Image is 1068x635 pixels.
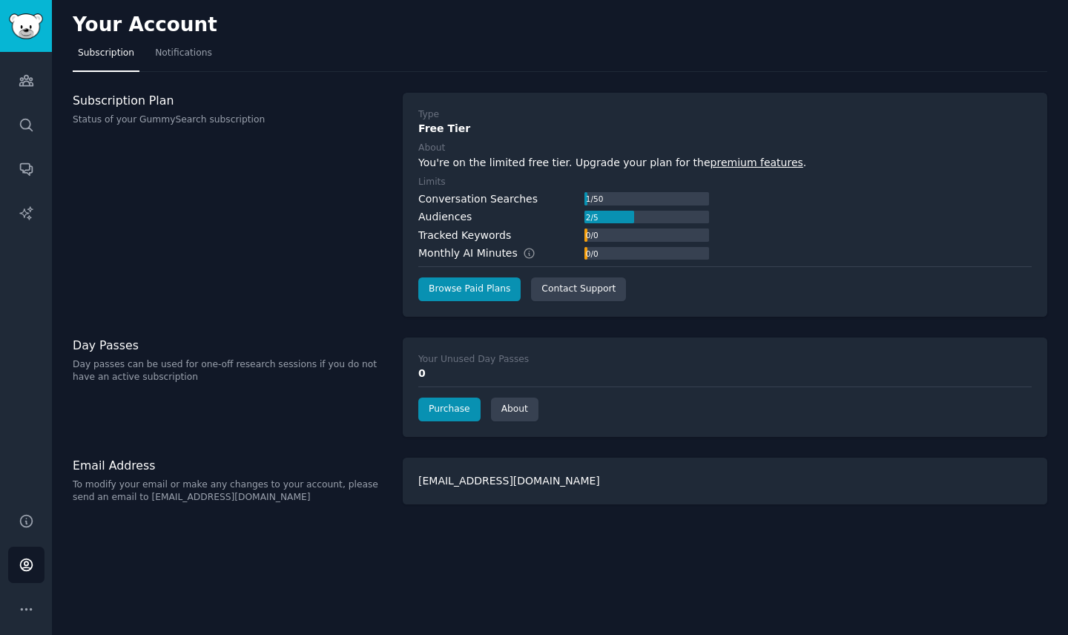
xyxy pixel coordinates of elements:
a: About [491,398,538,421]
div: Type [418,108,439,122]
img: GummySearch logo [9,13,43,39]
a: Notifications [150,42,217,72]
div: [EMAIL_ADDRESS][DOMAIN_NAME] [403,458,1047,504]
div: 0 / 0 [584,247,599,260]
p: Status of your GummySearch subscription [73,113,387,127]
div: Monthly AI Minutes [418,246,551,261]
div: About [418,142,445,155]
div: 2 / 5 [584,211,599,224]
p: Day passes can be used for one-off research sessions if you do not have an active subscription [73,358,387,384]
div: Your Unused Day Passes [418,353,529,366]
div: Audiences [418,209,472,225]
h2: Your Account [73,13,217,37]
div: 0 [418,366,1032,381]
div: Free Tier [418,121,1032,136]
a: Browse Paid Plans [418,277,521,301]
div: Limits [418,176,446,189]
div: Tracked Keywords [418,228,511,243]
span: Notifications [155,47,212,60]
h3: Email Address [73,458,387,473]
h3: Day Passes [73,338,387,353]
p: To modify your email or make any changes to your account, please send an email to [EMAIL_ADDRESS]... [73,478,387,504]
h3: Subscription Plan [73,93,387,108]
a: Contact Support [531,277,626,301]
a: premium features [711,157,803,168]
a: Purchase [418,398,481,421]
a: Subscription [73,42,139,72]
div: 1 / 50 [584,192,604,205]
div: Conversation Searches [418,191,538,207]
div: 0 / 0 [584,228,599,242]
div: You're on the limited free tier. Upgrade your plan for the . [418,155,1032,171]
span: Subscription [78,47,134,60]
